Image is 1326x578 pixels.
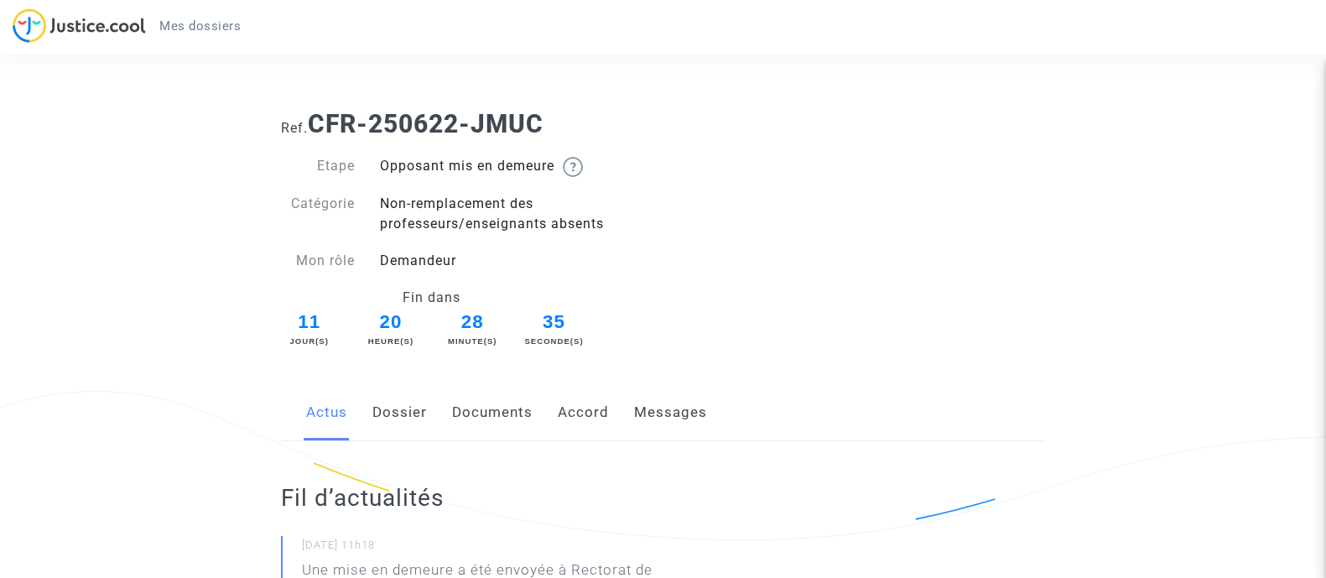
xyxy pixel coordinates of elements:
span: Mes dossiers [159,18,241,34]
div: Minute(s) [442,336,502,347]
div: Non-remplacement des professeurs/enseignants absents [367,194,663,234]
span: Ref. [281,120,308,136]
span: 28 [442,308,502,336]
span: 11 [279,308,340,336]
a: Actus [306,385,347,440]
div: Seconde(s) [524,336,585,347]
a: Mes dossiers [146,13,254,39]
a: Accord [558,385,609,440]
span: 35 [524,308,585,336]
a: Messages [634,385,707,440]
span: 20 [361,308,421,336]
div: Jour(s) [279,336,340,347]
div: Fin dans [268,288,595,308]
div: Demandeur [367,251,663,271]
div: Etape [268,156,367,177]
a: Documents [452,385,533,440]
small: [DATE] 11h18 [302,538,740,560]
a: Dossier [372,385,427,440]
img: help.svg [563,157,583,177]
div: Opposant mis en demeure [367,156,663,177]
div: Mon rôle [268,251,367,271]
div: Catégorie [268,194,367,234]
img: jc-logo.svg [13,8,146,43]
h2: Fil d’actualités [281,483,740,513]
b: CFR-250622-JMUC [308,109,543,138]
div: Heure(s) [361,336,421,347]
